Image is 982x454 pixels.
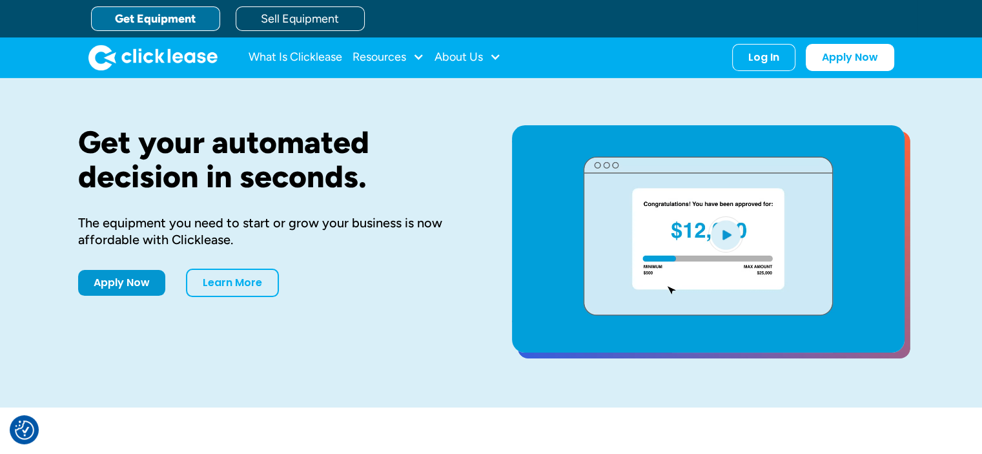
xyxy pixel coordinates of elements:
[748,51,779,64] div: Log In
[78,125,471,194] h1: Get your automated decision in seconds.
[78,270,165,296] a: Apply Now
[78,214,471,248] div: The equipment you need to start or grow your business is now affordable with Clicklease.
[88,45,218,70] a: home
[91,6,220,31] a: Get Equipment
[512,125,905,353] a: open lightbox
[708,216,743,253] img: Blue play button logo on a light blue circular background
[88,45,218,70] img: Clicklease logo
[15,420,34,440] img: Revisit consent button
[236,6,365,31] a: Sell Equipment
[806,44,894,71] a: Apply Now
[249,45,342,70] a: What Is Clicklease
[353,45,424,70] div: Resources
[435,45,501,70] div: About Us
[15,420,34,440] button: Consent Preferences
[186,269,279,297] a: Learn More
